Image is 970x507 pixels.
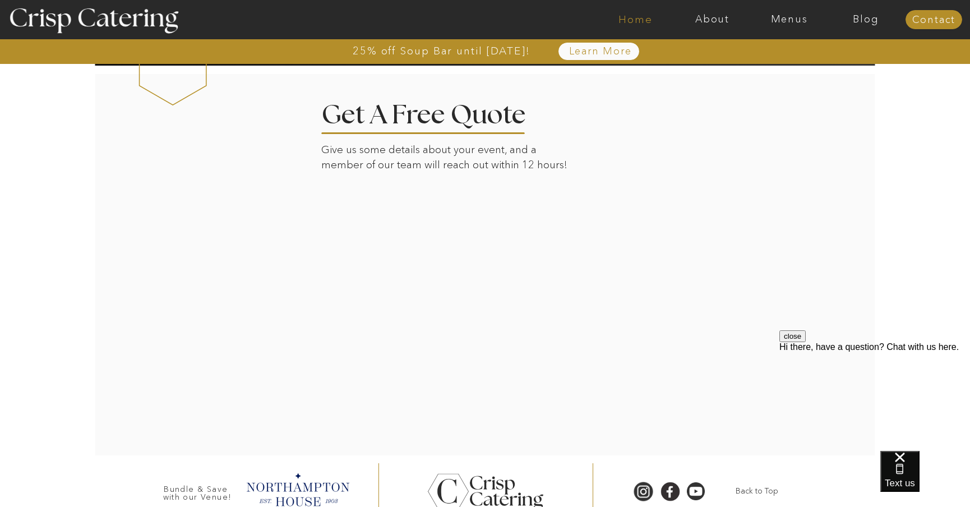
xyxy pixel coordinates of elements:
a: Blog [828,14,904,25]
a: Contact [906,15,962,26]
a: Back to Top [721,486,792,497]
h3: Bundle & Save with our Venue! [159,485,236,496]
iframe: podium webchat widget prompt [779,330,970,465]
a: About [674,14,751,25]
p: Give us some details about your event, and a member of our team will reach out within 12 hours! [321,142,575,176]
a: Home [597,14,674,25]
a: Menus [751,14,828,25]
iframe: podium webchat widget bubble [880,451,970,507]
a: 25% off Soup Bar until [DATE]! [312,45,571,57]
h2: Get A Free Quote [321,102,560,123]
a: Learn More [543,46,658,57]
